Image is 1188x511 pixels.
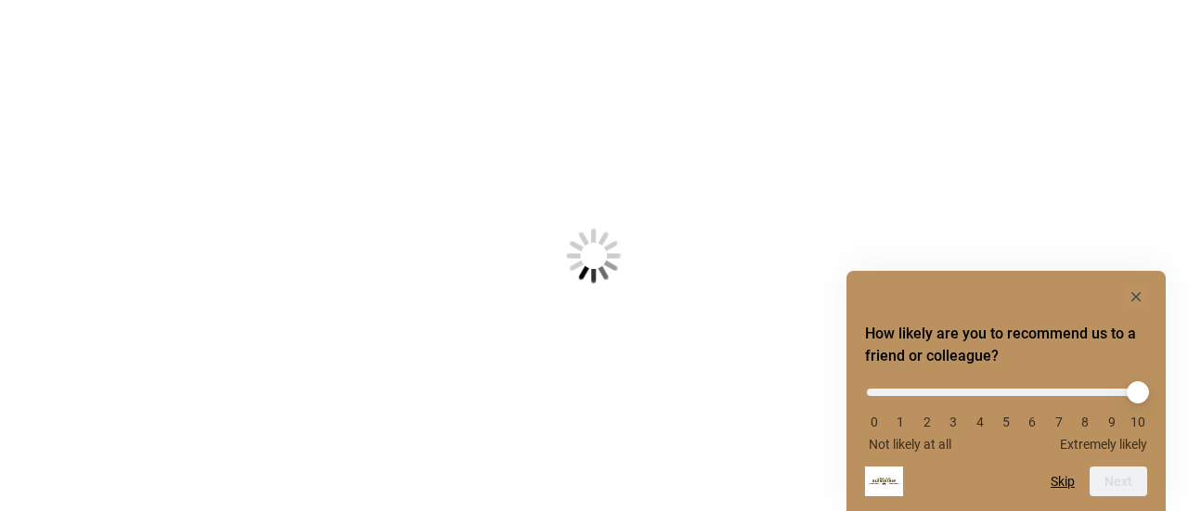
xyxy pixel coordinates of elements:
img: Loading [475,137,713,375]
button: Next question [1090,466,1147,496]
div: How likely are you to recommend us to a friend or colleague? Select an option from 0 to 10, with ... [865,375,1147,452]
span: Not likely at all [869,437,951,452]
li: 0 [865,415,884,429]
li: 1 [891,415,910,429]
li: 3 [944,415,962,429]
li: 4 [971,415,989,429]
li: 10 [1129,415,1147,429]
li: 2 [918,415,936,429]
li: 6 [1023,415,1041,429]
button: Skip [1051,474,1075,489]
h2: How likely are you to recommend us to a friend or colleague? Select an option from 0 to 10, with ... [865,323,1147,367]
li: 7 [1050,415,1068,429]
li: 9 [1103,415,1121,429]
button: Hide survey [1125,286,1147,308]
span: Extremely likely [1060,437,1147,452]
li: 8 [1076,415,1094,429]
li: 5 [997,415,1015,429]
div: How likely are you to recommend us to a friend or colleague? Select an option from 0 to 10, with ... [865,286,1147,496]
